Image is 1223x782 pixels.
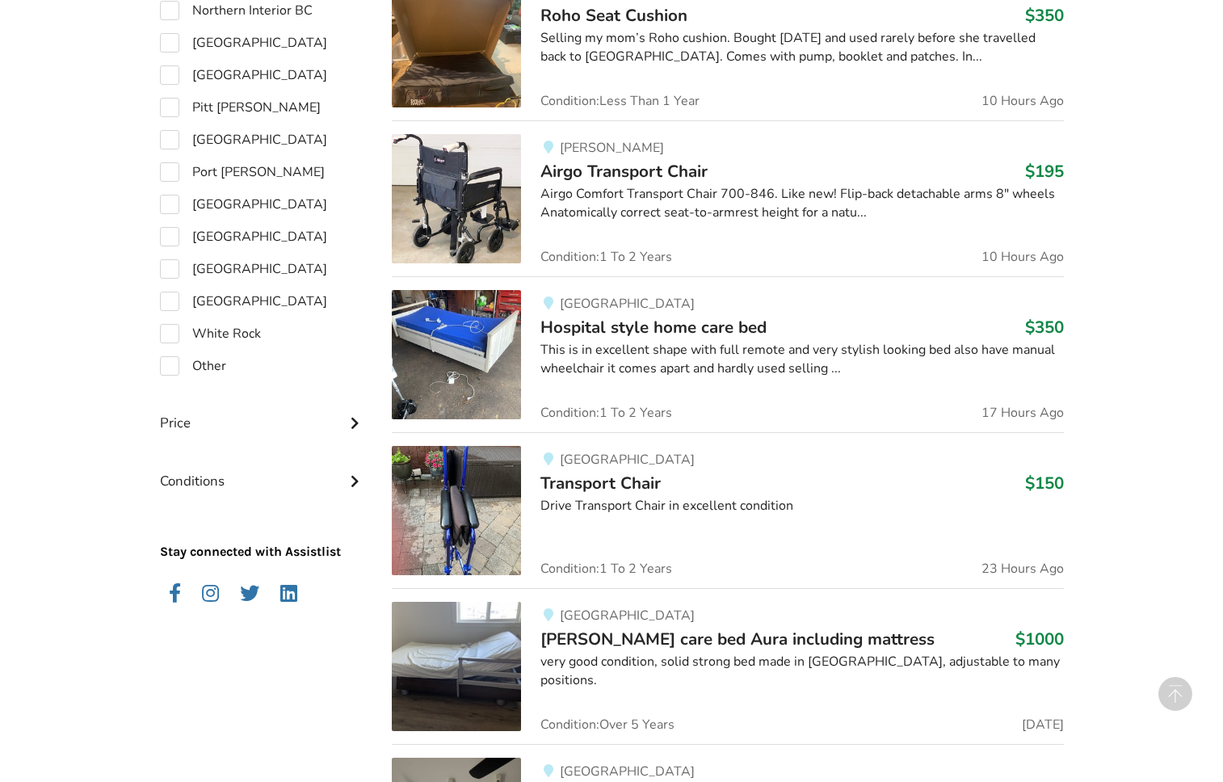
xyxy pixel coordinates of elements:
[392,276,1063,432] a: bedroom equipment-hospital style home care bed[GEOGRAPHIC_DATA]Hospital style home care bed$350Th...
[160,33,327,53] label: [GEOGRAPHIC_DATA]
[540,653,1063,690] div: very good condition, solid strong bed made in [GEOGRAPHIC_DATA], adjustable to many positions.
[540,406,672,419] span: Condition: 1 To 2 Years
[560,139,664,157] span: [PERSON_NAME]
[160,65,327,85] label: [GEOGRAPHIC_DATA]
[392,134,521,263] img: mobility-airgo transport chair
[160,356,226,376] label: Other
[160,259,327,279] label: [GEOGRAPHIC_DATA]
[160,195,327,214] label: [GEOGRAPHIC_DATA]
[540,160,708,183] span: Airgo Transport Chair
[540,718,675,731] span: Condition: Over 5 Years
[1025,473,1064,494] h3: $150
[160,440,367,498] div: Conditions
[1025,5,1064,26] h3: $350
[540,95,700,107] span: Condition: Less Than 1 Year
[540,316,767,338] span: Hospital style home care bed
[160,98,321,117] label: Pitt [PERSON_NAME]
[392,446,521,575] img: mobility-transport chair
[540,341,1063,378] div: This is in excellent shape with full remote and very stylish looking bed also have manual wheelch...
[560,763,695,780] span: [GEOGRAPHIC_DATA]
[160,292,327,311] label: [GEOGRAPHIC_DATA]
[160,227,327,246] label: [GEOGRAPHIC_DATA]
[392,120,1063,276] a: mobility-airgo transport chair[PERSON_NAME]Airgo Transport Chair$195Airgo Comfort Transport Chair...
[540,562,672,575] span: Condition: 1 To 2 Years
[540,250,672,263] span: Condition: 1 To 2 Years
[981,562,1064,575] span: 23 Hours Ago
[392,432,1063,588] a: mobility-transport chair[GEOGRAPHIC_DATA]Transport Chair$150Drive Transport Chair in excellent co...
[160,324,261,343] label: White Rock
[981,406,1064,419] span: 17 Hours Ago
[540,29,1063,66] div: Selling my mom’s Roho cushion. Bought [DATE] and used rarely before she travelled back to [GEOGRA...
[392,602,521,731] img: bedroom equipment-malsch care bed aura including mattress
[392,588,1063,744] a: bedroom equipment-malsch care bed aura including mattress[GEOGRAPHIC_DATA][PERSON_NAME] care bed ...
[981,95,1064,107] span: 10 Hours Ago
[981,250,1064,263] span: 10 Hours Ago
[160,1,313,20] label: Northern Interior BC
[540,472,661,494] span: Transport Chair
[540,4,687,27] span: Roho Seat Cushion
[1022,718,1064,731] span: [DATE]
[560,607,695,624] span: [GEOGRAPHIC_DATA]
[160,162,325,182] label: Port [PERSON_NAME]
[392,290,521,419] img: bedroom equipment-hospital style home care bed
[540,185,1063,222] div: Airgo Comfort Transport Chair 700-846. Like new! Flip-back detachable arms 8" wheels Anatomically...
[1025,317,1064,338] h3: $350
[160,498,367,561] p: Stay connected with Assistlist
[160,130,327,149] label: [GEOGRAPHIC_DATA]
[1015,629,1064,650] h3: $1000
[560,295,695,313] span: [GEOGRAPHIC_DATA]
[540,497,1063,515] div: Drive Transport Chair in excellent condition
[1025,161,1064,182] h3: $195
[540,628,935,650] span: [PERSON_NAME] care bed Aura including mattress
[160,382,367,439] div: Price
[560,451,695,469] span: [GEOGRAPHIC_DATA]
